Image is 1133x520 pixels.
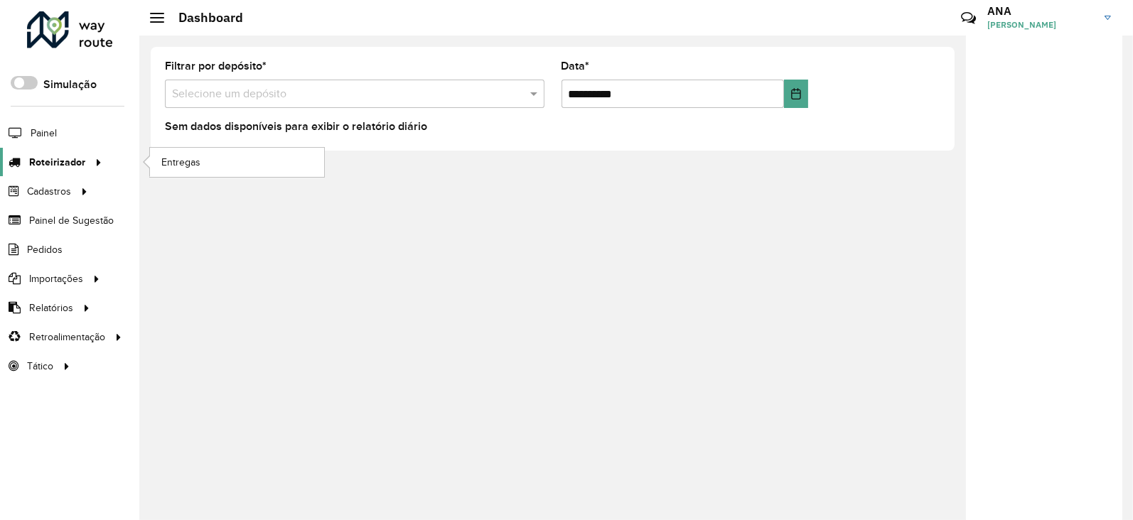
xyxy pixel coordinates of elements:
[150,148,324,176] a: Entregas
[987,18,1094,31] span: [PERSON_NAME]
[165,118,427,135] label: Sem dados disponíveis para exibir o relatório diário
[43,76,97,93] label: Simulação
[29,300,73,315] span: Relatórios
[29,330,105,345] span: Retroalimentação
[29,155,85,170] span: Roteirizador
[27,184,71,199] span: Cadastros
[31,126,57,141] span: Painel
[29,271,83,286] span: Importações
[27,242,63,257] span: Pedidos
[27,359,53,374] span: Tático
[953,3,984,33] a: Contato Rápido
[562,58,590,75] label: Data
[29,213,114,228] span: Painel de Sugestão
[987,4,1094,18] h3: ANA
[161,155,200,170] span: Entregas
[784,80,808,108] button: Choose Date
[165,58,267,75] label: Filtrar por depósito
[164,10,243,26] h2: Dashboard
